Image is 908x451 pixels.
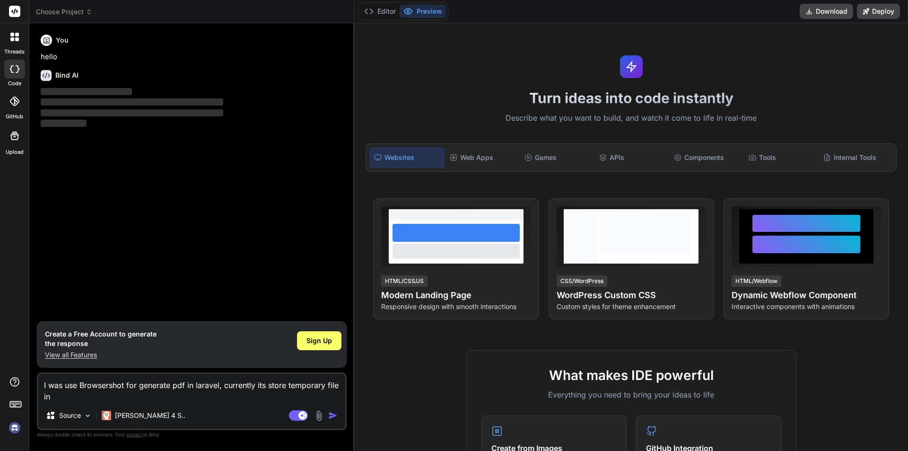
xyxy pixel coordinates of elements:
[127,432,144,437] span: privacy
[328,411,338,420] img: icon
[557,302,706,311] p: Custom styles for theme enhancement
[41,52,345,62] p: hello
[400,5,446,18] button: Preview
[41,109,223,116] span: ‌
[102,411,111,420] img: Claude 4 Sonnet
[41,120,87,127] span: ‌
[7,420,23,436] img: signin
[8,80,21,88] label: code
[557,275,607,287] div: CSS/WordPress
[857,4,900,19] button: Deploy
[6,148,24,156] label: Upload
[59,411,81,420] p: Source
[481,389,781,400] p: Everything you need to bring your ideas to life
[37,430,347,439] p: Always double-check its answers. Your in Bind
[38,374,345,402] textarea: I was use Browsershot for generate pdf in laravel, currently its store temporary file in
[381,302,531,311] p: Responsive design with smooth interactions
[557,289,706,302] h4: WordPress Custom CSS
[45,329,157,348] h1: Create a Free Account to generate the response
[56,35,69,45] h6: You
[595,148,668,168] div: APIs
[314,410,324,421] img: attachment
[41,88,132,95] span: ‌
[84,412,92,420] img: Pick Models
[45,350,157,360] p: View all Features
[481,365,781,385] h2: What makes IDE powerful
[360,89,902,106] h1: Turn ideas into code instantly
[732,289,881,302] h4: Dynamic Webflow Component
[521,148,594,168] div: Games
[115,411,185,420] p: [PERSON_NAME] 4 S..
[381,289,531,302] h4: Modern Landing Page
[800,4,853,19] button: Download
[360,112,902,124] p: Describe what you want to build, and watch it come to life in real-time
[732,275,781,287] div: HTML/Webflow
[381,275,428,287] div: HTML/CSS/JS
[306,336,332,345] span: Sign Up
[820,148,892,168] div: Internal Tools
[6,113,23,121] label: GitHub
[360,5,400,18] button: Editor
[4,48,25,56] label: threads
[745,148,818,168] div: Tools
[55,71,79,80] h6: Bind AI
[370,148,444,168] div: Websites
[446,148,519,168] div: Web Apps
[732,302,881,311] p: Interactive components with animations
[36,7,92,17] span: Choose Project
[41,98,223,106] span: ‌
[670,148,743,168] div: Components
